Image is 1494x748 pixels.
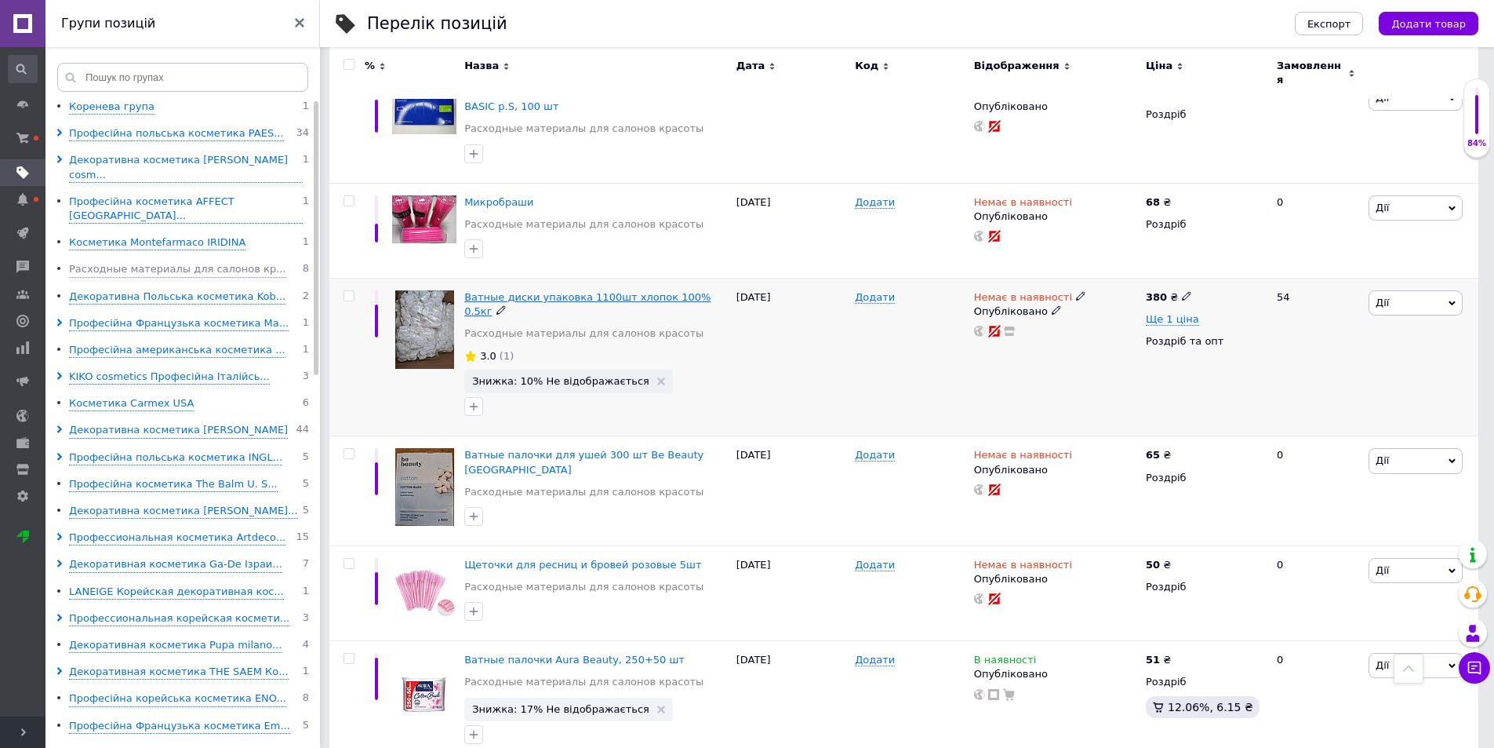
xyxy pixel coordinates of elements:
[69,531,285,545] div: Профессиональная косметика Artdeco...
[464,217,703,232] a: Расходные материалы для салонов красоты
[395,448,454,526] img: Ватные палочки для ушей 300 шт Be Beauty Польша
[303,396,309,411] span: 6
[1146,653,1171,667] div: ₴
[303,290,309,305] span: 2
[855,559,895,571] span: Додати
[69,235,245,250] div: Косметика Montefarmaco IRIDINA
[392,558,456,621] img: Щеточки для ресниц и бровей розовые 5шт
[69,451,282,465] div: Професійна польська косметика INGL...
[57,63,308,92] input: Пошук по групах
[69,719,290,734] div: Професійна Французька косметика Em...
[464,449,703,475] a: Ватные палочки для ушей 300 шт Be Beauty [GEOGRAPHIC_DATA]
[69,557,282,572] div: Декоративная косметика Ga-De Ізраи...
[1146,580,1263,594] div: Роздріб
[464,654,685,666] a: Ватные палочки Aura Beauty, 250+50 шт
[303,370,309,385] span: 3
[69,611,289,626] div: Профессиональная корейская космети...
[464,675,703,689] a: Расходные материалы для салонов красоты
[472,704,649,714] span: Знижка: 17% Не відображається
[303,235,309,250] span: 1
[303,262,309,277] span: 8
[69,316,289,331] div: Професійна Французька косметика Ma...
[367,16,507,32] div: Перелік позицій
[464,327,703,341] a: Расходные материалы для салонов красоты
[500,350,514,362] span: (1)
[69,195,303,224] div: Професійна косметика AFFECT [GEOGRAPHIC_DATA]...
[1146,108,1263,122] div: Роздріб
[855,196,895,209] span: Додати
[1267,545,1365,640] div: 0
[974,305,1138,319] div: Опубліковано
[69,665,289,680] div: Декоративная косметика THE SAEM Ко...
[974,449,1072,465] span: Немає в наявності
[1146,291,1167,303] b: 380
[974,210,1138,224] div: Опубліковано
[1464,138,1489,149] div: 84%
[1459,652,1490,684] button: Чат з покупцем
[1379,12,1478,35] button: Додати товар
[303,611,309,626] span: 3
[303,195,309,224] span: 1
[974,654,1037,670] span: В наявності
[732,279,852,436] div: [DATE]
[69,290,285,305] div: Декоративна Польська косметика Kob...
[69,343,285,358] div: Професійна американська косметика ...
[732,183,852,278] div: [DATE]
[1146,313,1199,326] span: Ще 1 ціна
[1391,18,1466,30] span: Додати товар
[303,638,309,653] span: 4
[464,485,703,499] a: Расходные материалы для салонов красоты
[69,638,282,653] div: Декоративная косметика Pupa milano...
[303,585,309,600] span: 1
[400,653,449,730] img: Ватные палочки Aura Beauty, 250+50 шт
[392,86,456,134] img: Перчатки нитриловые неопудренные NITRYLEX BASIC р.S, 100 шт
[303,451,309,465] span: 5
[1146,290,1192,305] div: ₴
[464,291,711,317] span: Ватные диски упаковка 1100шт хлопок 100% 0.5кг
[1267,183,1365,278] div: 0
[974,572,1138,586] div: Опубліковано
[1277,59,1344,87] span: Замовлення
[974,196,1072,213] span: Немає в наявності
[1376,454,1389,466] span: Дії
[732,545,852,640] div: [DATE]
[464,580,703,594] a: Расходные материалы для салонов красоты
[303,316,309,331] span: 1
[974,559,1072,575] span: Немає в наявності
[472,376,649,386] span: Знижка: 10% Не відображається
[69,691,286,706] div: Професійна корейська косметика ENO...
[1376,659,1389,671] span: Дії
[855,291,895,304] span: Додати
[296,126,309,141] span: 34
[464,196,533,208] a: Микробраши
[1295,12,1364,35] button: Експорт
[1168,701,1253,713] span: 12.06%, 6.15 ₴
[732,436,852,546] div: [DATE]
[303,719,309,734] span: 5
[69,585,284,600] div: LANEIGE Корейская декоративная кос...
[69,100,154,115] div: Коренева група
[974,291,1072,308] span: Немає в наявності
[974,100,1138,114] div: Опубліковано
[480,350,496,362] span: 3.0
[1376,564,1389,576] span: Дії
[855,654,895,666] span: Додати
[1267,279,1365,436] div: 54
[303,153,309,182] span: 1
[1146,558,1171,572] div: ₴
[1376,202,1389,213] span: Дії
[296,531,309,545] span: 15
[392,195,456,244] img: Микробраши
[69,396,194,411] div: Косметика Carmex USA
[1146,559,1160,571] b: 50
[303,343,309,358] span: 1
[1146,654,1160,666] b: 51
[69,153,303,182] div: Декоративна косметика [PERSON_NAME] cosm...
[974,667,1138,681] div: Опубліковано
[69,126,284,141] div: Професійна польська косметика PAES...
[1307,18,1351,30] span: Експорт
[1146,196,1160,208] b: 68
[855,449,895,462] span: Додати
[974,463,1138,477] div: Опубліковано
[1267,74,1365,184] div: 0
